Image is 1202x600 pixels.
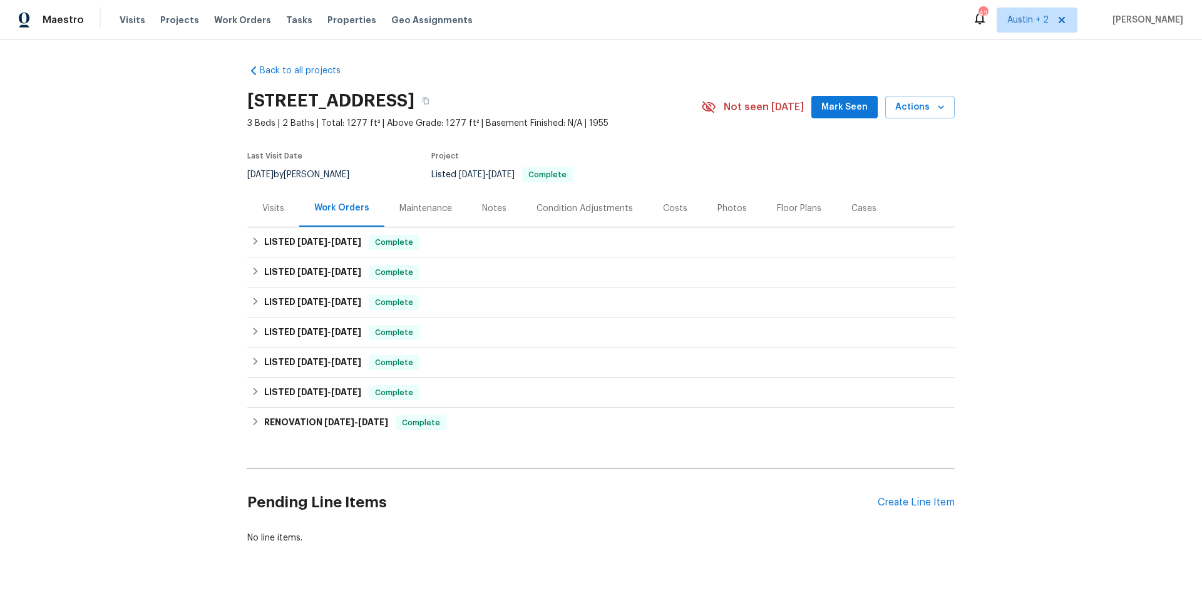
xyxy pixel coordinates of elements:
[1107,14,1183,26] span: [PERSON_NAME]
[297,358,361,366] span: -
[262,202,284,215] div: Visits
[160,14,199,26] span: Projects
[331,267,361,276] span: [DATE]
[43,14,84,26] span: Maestro
[459,170,485,179] span: [DATE]
[247,287,955,318] div: LISTED [DATE]-[DATE]Complete
[264,295,361,310] h6: LISTED
[331,297,361,306] span: [DATE]
[821,100,868,115] span: Mark Seen
[370,266,418,279] span: Complete
[297,388,327,396] span: [DATE]
[297,388,361,396] span: -
[331,237,361,246] span: [DATE]
[286,16,312,24] span: Tasks
[327,14,376,26] span: Properties
[431,152,459,160] span: Project
[370,386,418,399] span: Complete
[370,326,418,339] span: Complete
[370,296,418,309] span: Complete
[247,318,955,348] div: LISTED [DATE]-[DATE]Complete
[297,237,361,246] span: -
[120,14,145,26] span: Visits
[1007,14,1049,26] span: Austin + 2
[247,227,955,257] div: LISTED [DATE]-[DATE]Complete
[247,473,878,532] h2: Pending Line Items
[537,202,633,215] div: Condition Adjustments
[297,267,327,276] span: [DATE]
[247,378,955,408] div: LISTED [DATE]-[DATE]Complete
[247,408,955,438] div: RENOVATION [DATE]-[DATE]Complete
[247,257,955,287] div: LISTED [DATE]-[DATE]Complete
[370,236,418,249] span: Complete
[297,328,361,336] span: -
[247,167,364,182] div: by [PERSON_NAME]
[851,202,876,215] div: Cases
[391,14,473,26] span: Geo Assignments
[264,265,361,280] h6: LISTED
[979,8,987,20] div: 42
[264,355,361,370] h6: LISTED
[324,418,388,427] span: -
[878,497,955,509] div: Create Line Item
[482,202,506,215] div: Notes
[297,297,327,306] span: [DATE]
[724,101,804,113] span: Not seen [DATE]
[247,170,274,179] span: [DATE]
[247,65,367,77] a: Back to all projects
[523,171,572,178] span: Complete
[247,117,701,130] span: 3 Beds | 2 Baths | Total: 1277 ft² | Above Grade: 1277 ft² | Basement Finished: N/A | 1955
[777,202,821,215] div: Floor Plans
[431,170,573,179] span: Listed
[297,328,327,336] span: [DATE]
[247,95,414,107] h2: [STREET_ADDRESS]
[297,297,361,306] span: -
[459,170,515,179] span: -
[297,237,327,246] span: [DATE]
[247,348,955,378] div: LISTED [DATE]-[DATE]Complete
[297,358,327,366] span: [DATE]
[397,416,445,429] span: Complete
[247,152,302,160] span: Last Visit Date
[324,418,354,427] span: [DATE]
[414,90,437,112] button: Copy Address
[331,388,361,396] span: [DATE]
[885,96,955,119] button: Actions
[331,328,361,336] span: [DATE]
[358,418,388,427] span: [DATE]
[214,14,271,26] span: Work Orders
[297,267,361,276] span: -
[264,325,361,340] h6: LISTED
[399,202,452,215] div: Maintenance
[247,532,955,544] div: No line items.
[811,96,878,119] button: Mark Seen
[717,202,747,215] div: Photos
[314,202,369,214] div: Work Orders
[264,235,361,250] h6: LISTED
[895,100,945,115] span: Actions
[370,356,418,369] span: Complete
[488,170,515,179] span: [DATE]
[663,202,687,215] div: Costs
[264,385,361,400] h6: LISTED
[331,358,361,366] span: [DATE]
[264,415,388,430] h6: RENOVATION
